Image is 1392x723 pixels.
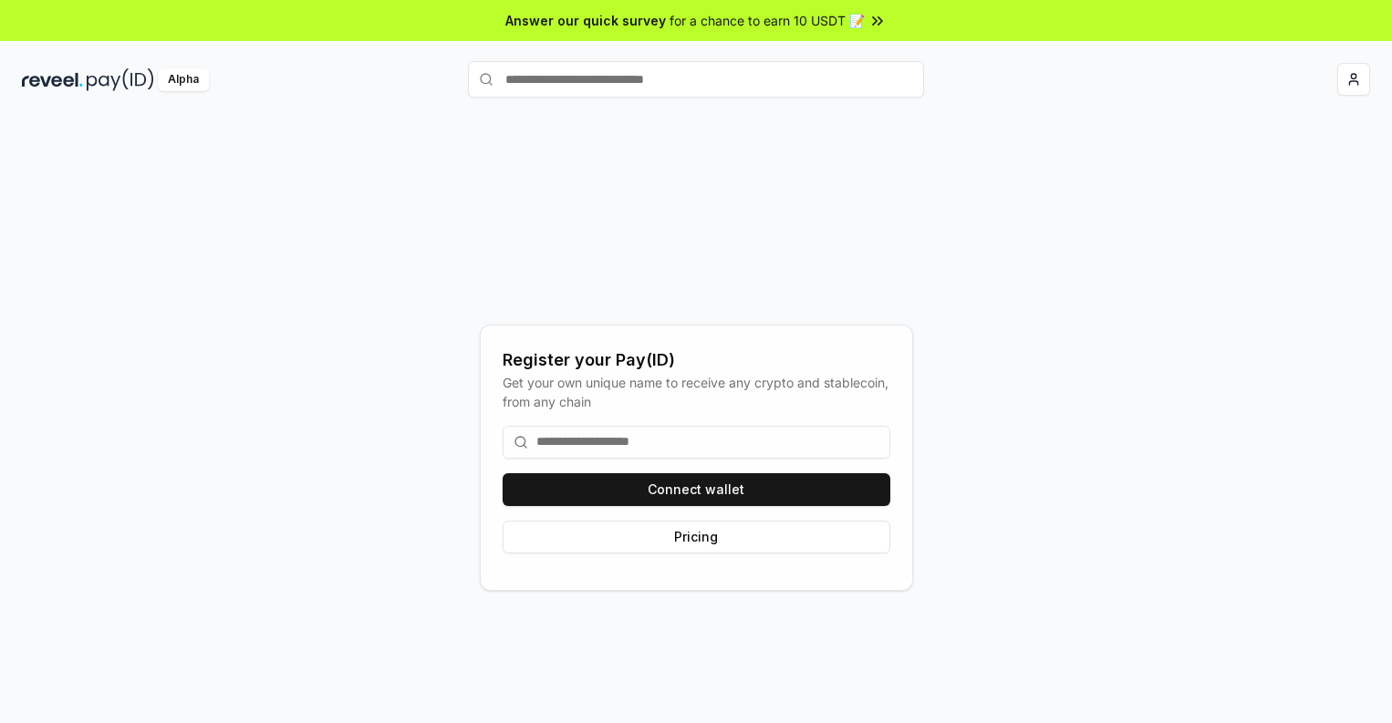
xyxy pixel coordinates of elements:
span: Answer our quick survey [505,11,666,30]
img: pay_id [87,68,154,91]
button: Pricing [503,521,890,553]
span: for a chance to earn 10 USDT 📝 [670,11,865,30]
div: Alpha [158,68,209,91]
button: Connect wallet [503,473,890,506]
div: Get your own unique name to receive any crypto and stablecoin, from any chain [503,373,890,411]
img: reveel_dark [22,68,83,91]
div: Register your Pay(ID) [503,347,890,373]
